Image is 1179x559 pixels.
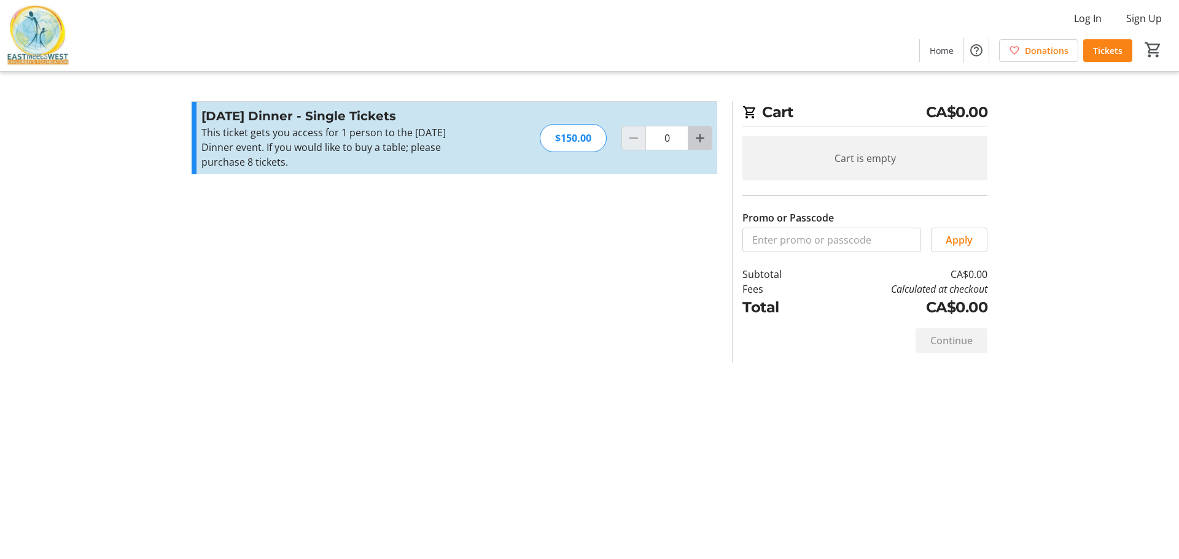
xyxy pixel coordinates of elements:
td: CA$0.00 [814,296,987,318]
button: Help [964,38,989,63]
a: Home [920,39,963,62]
td: Subtotal [742,267,814,282]
span: Tickets [1093,44,1123,57]
div: $150.00 [540,124,607,152]
span: Apply [946,233,973,247]
div: Cart is empty [742,136,987,180]
button: Increment by one [688,126,712,150]
td: Fees [742,282,814,296]
button: Apply [931,228,987,252]
a: Tickets [1083,39,1132,62]
input: Enter promo or passcode [742,228,921,252]
span: CA$0.00 [926,101,988,123]
td: CA$0.00 [814,267,987,282]
td: Calculated at checkout [814,282,987,296]
span: Donations [1025,44,1068,57]
a: Donations [999,39,1078,62]
button: Cart [1142,39,1164,61]
input: Diwali Dinner - Single Tickets Quantity [645,126,688,150]
label: Promo or Passcode [742,210,834,225]
button: Log In [1064,9,1111,28]
td: Total [742,296,814,318]
img: East Meets West Children's Foundation's Logo [7,5,69,66]
h3: [DATE] Dinner - Single Tickets [201,107,470,125]
span: Log In [1074,11,1102,26]
span: Home [930,44,954,57]
h2: Cart [742,101,987,126]
span: Sign Up [1126,11,1162,26]
button: Sign Up [1116,9,1172,28]
div: This ticket gets you access for 1 person to the [DATE] Dinner event. If you would like to buy a t... [201,125,470,169]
